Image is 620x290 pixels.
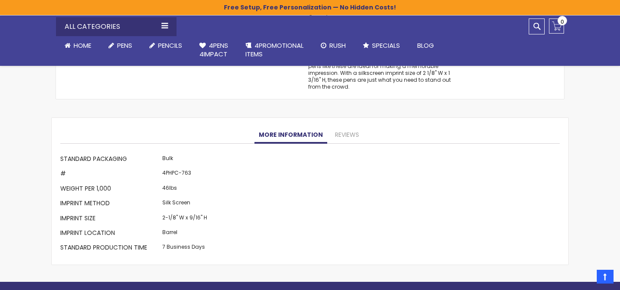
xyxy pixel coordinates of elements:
td: Silk Screen [160,197,209,212]
a: Top [597,270,614,284]
a: Specials [354,36,409,55]
a: Rush [312,36,354,55]
a: More Information [254,126,327,144]
span: Rush [329,41,346,50]
span: 4Pens 4impact [199,41,228,59]
th: Weight per 1,000 [60,182,160,197]
span: Blog [417,41,434,50]
th: Imprint Location [60,226,160,241]
span: Home [74,41,91,50]
td: 4PHPC-763 [160,167,209,182]
span: 4PROMOTIONAL ITEMS [245,41,304,59]
span: Pens [117,41,132,50]
td: 2-1/8" W x 9/16" H [160,212,209,226]
span: Pencils [158,41,182,50]
span: Specials [372,41,400,50]
th: # [60,167,160,182]
th: Standard Packaging [60,152,160,167]
td: 46lbs [160,182,209,197]
th: Imprint Size [60,212,160,226]
a: 0 [549,19,564,34]
td: 7 Business Days [160,241,209,256]
a: Pencils [141,36,191,55]
span: 0 [561,18,564,26]
a: 4Pens4impact [191,36,237,64]
td: Barrel [160,226,209,241]
div: All Categories [56,17,177,36]
a: 4PROMOTIONALITEMS [237,36,312,64]
a: Reviews [331,126,363,144]
a: Pens [100,36,141,55]
th: Imprint Method [60,197,160,212]
a: Blog [409,36,443,55]
a: Home [56,36,100,55]
td: Bulk [160,152,209,167]
th: Standard Production Time [60,241,160,256]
